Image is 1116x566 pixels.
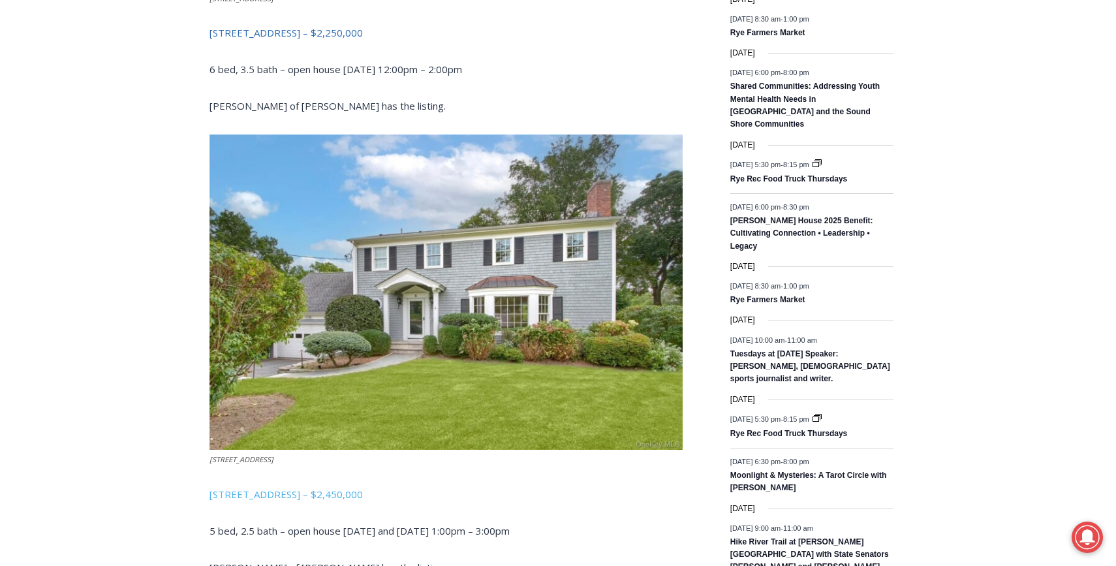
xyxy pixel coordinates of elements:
[730,457,809,465] time: -
[730,336,785,343] span: [DATE] 10:00 am
[730,69,781,76] span: [DATE] 6:00 pm
[730,47,755,59] time: [DATE]
[730,139,755,151] time: [DATE]
[209,26,363,39] a: [STREET_ADDRESS] – $2,250,000
[783,202,809,210] span: 8:30 pm
[730,336,817,343] time: -
[787,336,817,343] span: 11:00 am
[783,524,813,531] span: 11:00 am
[730,202,809,210] time: -
[730,415,781,423] span: [DATE] 5:30 pm
[783,14,809,22] span: 1:00 pm
[730,415,811,423] time: -
[730,282,781,290] span: [DATE] 8:30 am
[730,202,781,210] span: [DATE] 6:00 pm
[10,131,167,161] h4: [PERSON_NAME] Read Sanctuary Fall Fest: [DATE]
[783,415,809,423] span: 8:15 pm
[209,454,683,465] figcaption: [STREET_ADDRESS]
[730,349,890,385] a: Tuesdays at [DATE] Speaker: [PERSON_NAME], [DEMOGRAPHIC_DATA] sports journalist and writer.
[730,14,781,22] span: [DATE] 8:30 am
[1,130,189,163] a: [PERSON_NAME] Read Sanctuary Fall Fest: [DATE]
[209,488,363,501] a: [STREET_ADDRESS] – $2,450,000
[136,39,174,107] div: Live Music
[314,127,632,163] a: Intern @ [DOMAIN_NAME]
[730,429,847,439] a: Rye Rec Food Truck Thursdays
[730,471,887,494] a: Moonlight & Mysteries: A Tarot Circle with [PERSON_NAME]
[730,14,809,22] time: -
[730,174,847,185] a: Rye Rec Food Truck Thursdays
[209,523,683,539] p: 5 bed, 2.5 bath – open house [DATE] and [DATE] 1:00pm – 3:00pm
[730,69,809,76] time: -
[730,295,805,306] a: Rye Farmers Market
[209,98,683,114] p: [PERSON_NAME] of [PERSON_NAME] has the listing.
[136,110,142,123] div: 4
[730,282,809,290] time: -
[783,457,809,465] span: 8:00 pm
[209,134,683,450] img: 5 Stonycrest Road, Rye
[783,282,809,290] span: 1:00 pm
[730,524,813,531] time: -
[730,314,755,326] time: [DATE]
[730,503,755,515] time: [DATE]
[209,61,683,77] p: 6 bed, 3.5 bath – open house [DATE] 12:00pm – 2:00pm
[730,457,781,465] span: [DATE] 6:30 pm
[152,110,158,123] div: 6
[783,69,809,76] span: 8:00 pm
[146,110,149,123] div: /
[730,161,811,168] time: -
[730,394,755,406] time: [DATE]
[730,28,805,39] a: Rye Farmers Market
[783,161,809,168] span: 8:15 pm
[730,260,755,273] time: [DATE]
[730,82,880,130] a: Shared Communities: Addressing Youth Mental Health Needs in [GEOGRAPHIC_DATA] and the Sound Shore...
[341,130,605,159] span: Intern @ [DOMAIN_NAME]
[730,524,781,531] span: [DATE] 9:00 am
[730,161,781,168] span: [DATE] 5:30 pm
[330,1,617,127] div: "[PERSON_NAME] and I covered the [DATE] Parade, which was a really eye opening experience as I ha...
[730,216,873,252] a: [PERSON_NAME] House 2025 Benefit: Cultivating Connection • Leadership • Legacy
